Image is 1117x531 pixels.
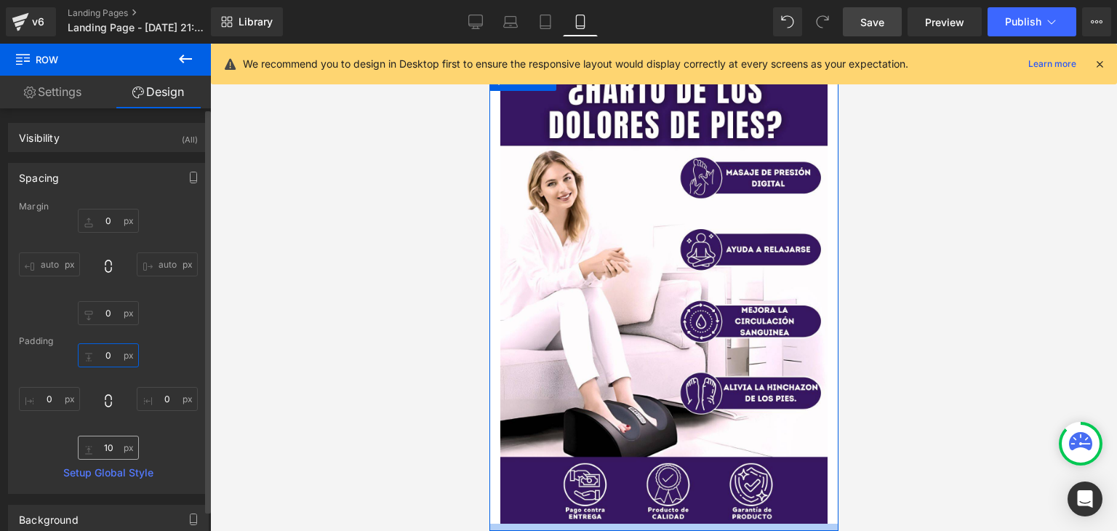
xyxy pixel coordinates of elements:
[908,7,982,36] a: Preview
[528,7,563,36] a: Tablet
[6,7,56,36] a: v6
[1005,16,1041,28] span: Publish
[773,7,802,36] button: Undo
[19,252,80,276] input: 0
[925,15,964,30] span: Preview
[182,124,198,148] div: (All)
[19,387,80,411] input: 0
[78,343,139,367] input: 0
[19,124,60,144] div: Visibility
[1068,482,1102,516] div: Open Intercom Messenger
[458,7,493,36] a: Desktop
[137,252,198,276] input: 0
[78,301,139,325] input: 0
[78,209,139,233] input: 0
[68,7,235,19] a: Landing Pages
[48,25,67,47] a: Expand / Collapse
[988,7,1076,36] button: Publish
[19,506,79,526] div: Background
[239,15,273,28] span: Library
[19,201,198,212] div: Margin
[68,22,207,33] span: Landing Page - [DATE] 21:25:50
[19,336,198,346] div: Padding
[19,467,198,479] a: Setup Global Style
[1082,7,1111,36] button: More
[493,7,528,36] a: Laptop
[78,436,139,460] input: 0
[211,7,283,36] a: New Library
[1022,55,1082,73] a: Learn more
[15,44,160,76] span: Row
[105,76,211,108] a: Design
[19,164,59,184] div: Spacing
[137,387,198,411] input: 0
[243,56,908,72] p: We recommend you to design in Desktop first to ensure the responsive layout would display correct...
[808,7,837,36] button: Redo
[860,15,884,30] span: Save
[29,12,47,31] div: v6
[19,25,48,47] span: Row
[563,7,598,36] a: Mobile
